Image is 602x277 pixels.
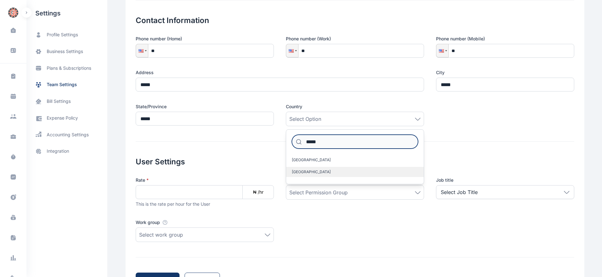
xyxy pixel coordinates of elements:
h2: User Settings [136,142,574,167]
span: Select Option [289,115,321,123]
span: Work group [136,219,160,226]
span: bill settings [47,98,71,105]
a: bill settings [27,93,107,110]
a: team settings [27,76,107,93]
h2: Contact Information [136,0,574,26]
label: City [436,69,574,76]
span: Select Permission Group [289,189,348,196]
span: integration [47,148,69,155]
div: United States: + 1 [286,44,298,57]
div: United States: + 1 [436,44,448,57]
a: integration [27,143,107,160]
span: profile settings [47,32,78,38]
a: plans & subscriptions [27,60,107,76]
a: business settings [27,43,107,60]
span: [GEOGRAPHIC_DATA] [292,157,331,162]
div: ₦ /hr [243,185,274,199]
label: Phone number (Home) [136,36,274,42]
label: Rate [136,177,274,183]
label: Address [136,69,424,76]
label: Phone number (Work) [286,36,424,42]
p: Select Job Title [441,188,478,196]
a: profile settings [27,27,107,43]
label: State/Province [136,103,274,110]
span: business settings [47,48,83,55]
span: team settings [47,81,77,88]
span: plans & subscriptions [47,65,91,71]
span: expense policy [47,115,78,121]
a: expense policy [27,110,107,127]
span: [GEOGRAPHIC_DATA] [292,169,331,174]
span: Country [286,103,302,110]
label: Phone number (Mobile) [436,36,574,42]
label: Job title [436,177,574,183]
div: This is the rate per hour for the User [136,201,274,207]
span: accounting settings [47,132,89,138]
span: Select work group [139,231,183,239]
a: accounting settings [27,127,107,143]
div: United States: + 1 [136,44,148,57]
